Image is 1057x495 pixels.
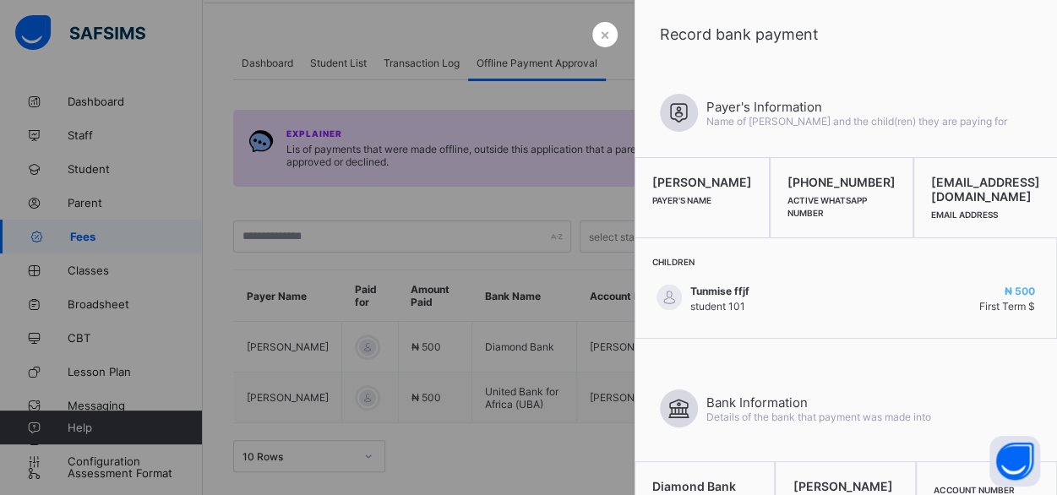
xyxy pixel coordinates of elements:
[706,99,1007,115] span: Payer's Information
[934,485,1014,495] span: Account Number
[706,115,1007,128] span: Name of [PERSON_NAME] and the child(ren) they are paying for
[690,300,745,313] span: student 101
[660,25,1015,43] span: Record bank payment
[787,175,896,189] span: [PHONE_NUMBER]
[931,209,998,220] span: Email Address
[706,394,931,411] span: Bank Information
[652,479,758,493] span: Diamond Bank
[706,411,931,423] span: Details of the bank that payment was made into
[989,436,1040,487] button: Open asap
[979,300,1035,313] span: First Term $
[793,479,898,493] span: [PERSON_NAME]
[652,195,711,205] span: Payer's Name
[787,195,867,218] span: Active WhatsApp Number
[652,175,752,189] span: [PERSON_NAME]
[931,175,1040,204] span: [EMAIL_ADDRESS][DOMAIN_NAME]
[600,25,610,43] span: ×
[1005,285,1035,297] span: ₦ 500
[652,257,695,267] span: Children
[690,285,749,297] span: Tunmise ffjf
